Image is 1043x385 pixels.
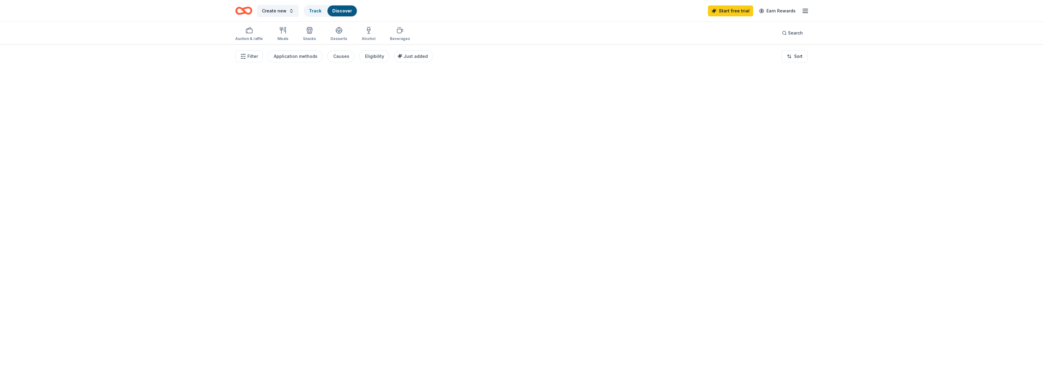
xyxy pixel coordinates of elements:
span: Search [788,29,803,37]
span: Create new [262,7,287,15]
button: Just added [394,50,433,62]
button: Auction & raffle [235,24,263,44]
a: Home [235,4,252,18]
button: Beverages [390,24,410,44]
button: Eligibility [359,50,389,62]
button: Filter [235,50,263,62]
button: TrackDiscover [304,5,357,17]
div: Beverages [390,36,410,41]
div: Meals [277,36,288,41]
span: Sort [794,53,803,60]
span: Filter [247,53,258,60]
span: Just added [404,54,428,59]
button: Causes [327,50,354,62]
div: Causes [333,53,349,60]
a: Track [309,8,321,13]
div: Alcohol [362,36,375,41]
div: Eligibility [365,53,384,60]
button: Application methods [268,50,322,62]
div: Desserts [330,36,347,41]
button: Meals [277,24,288,44]
div: Snacks [303,36,316,41]
div: Application methods [274,53,317,60]
button: Snacks [303,24,316,44]
button: Create new [257,5,299,17]
div: Auction & raffle [235,36,263,41]
button: Alcohol [362,24,375,44]
button: Search [777,27,808,39]
a: Discover [332,8,352,13]
button: Sort [782,50,808,62]
a: Start free trial [708,5,753,16]
button: Desserts [330,24,347,44]
a: Earn Rewards [756,5,799,16]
